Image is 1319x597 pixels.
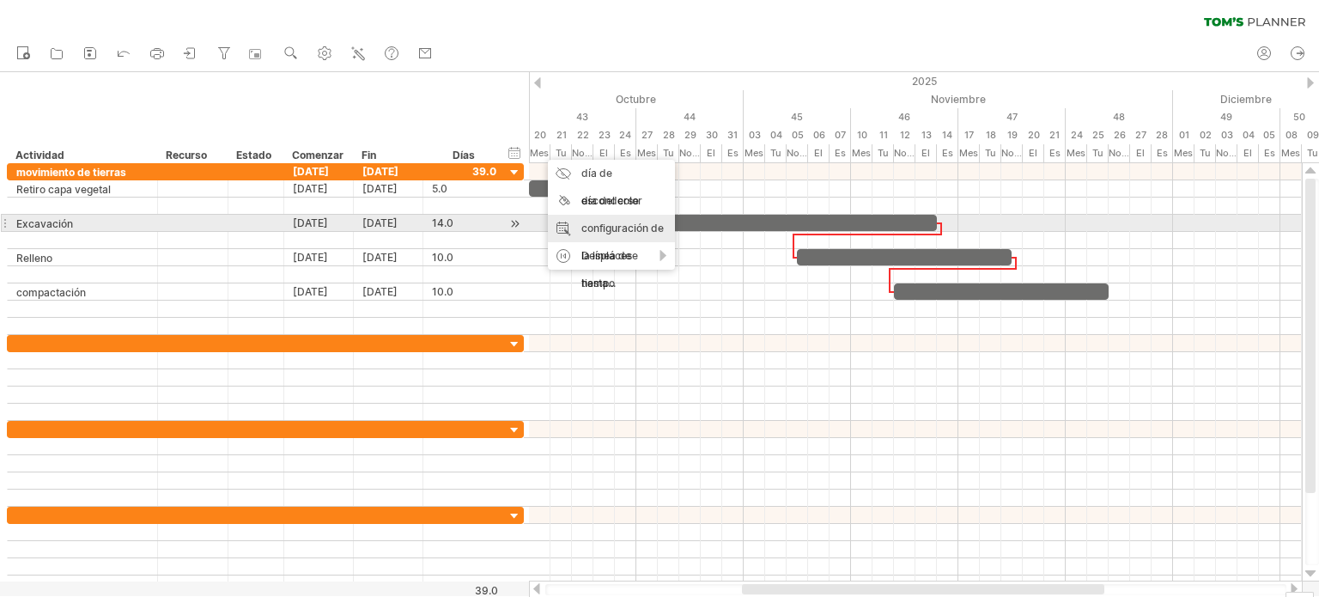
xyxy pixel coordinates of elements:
div: Viernes, 21 de noviembre de 2025 [1044,144,1066,162]
font: 20 [534,129,546,141]
font: 19 [1007,129,1018,141]
div: Viernes, 24 de octubre de 2025 [615,126,636,144]
font: 11 [879,129,888,141]
font: El [1243,147,1252,159]
font: 10.0 [432,251,453,264]
font: 5.0 [432,182,447,195]
div: Viernes, 31 de octubre de 2025 [722,144,744,162]
div: Miércoles, 19 de noviembre de 2025 [1001,126,1023,144]
font: Tu [770,147,781,159]
div: Jueves, 13 de noviembre de 2025 [915,144,937,162]
font: Relleno [16,252,52,265]
font: 12 [900,129,910,141]
font: [DATE] [362,182,398,195]
font: 24 [619,129,631,141]
font: El [921,147,930,159]
div: Lunes, 20 de octubre de 2025 [529,126,550,144]
font: 07 [835,129,846,141]
div: Lunes, 20 de octubre de 2025 [529,144,550,162]
div: Viernes, 5 de diciembre de 2025 [1259,126,1280,144]
font: Mes [1174,147,1193,159]
font: 21 [1049,129,1060,141]
div: Lunes, 27 de octubre de 2025 [636,144,658,162]
font: Excavación [16,217,73,230]
div: Miércoles, 12 de noviembre de 2025 [894,126,915,144]
font: 24 [1071,129,1083,141]
div: Miércoles, 19 de noviembre de 2025 [1001,144,1023,162]
div: Martes, 11 de noviembre de 2025 [872,144,894,162]
div: Martes, 28 de octubre de 2025 [658,144,679,162]
div: Jueves, 30 de octubre de 2025 [701,126,722,144]
font: 10 [857,129,867,141]
font: Mes [959,147,978,159]
font: Es [835,147,846,159]
font: [DATE] [362,251,398,264]
font: 25 [1092,129,1104,141]
font: 39.0 [475,584,498,597]
font: Nosotros [1109,147,1151,159]
div: Martes, 4 de noviembre de 2025 [765,144,787,162]
font: 43 [576,111,588,123]
font: movimiento de tierras [16,166,126,179]
div: Martes, 2 de diciembre de 2025 [1194,126,1216,144]
div: Jueves, 23 de octubre de 2025 [593,126,615,144]
div: Miércoles, 5 de noviembre de 2025 [787,126,808,144]
font: Tu [1092,147,1103,159]
font: 26 [1114,129,1126,141]
div: Jueves, 27 de noviembre de 2025 [1130,144,1152,162]
font: 21 [556,129,567,141]
div: Viernes, 14 de noviembre de 2025 [937,126,958,144]
font: 28 [1156,129,1168,141]
font: El [814,147,823,159]
font: 05 [1263,129,1275,141]
font: Es [620,147,631,159]
div: Lunes, 1 de diciembre de 2025 [1173,144,1194,162]
div: Martes, 28 de octubre de 2025 [658,126,679,144]
font: Mes [1067,147,1085,159]
font: Recurso [166,149,207,161]
font: Mes [637,147,656,159]
div: Martes, 4 de noviembre de 2025 [765,126,787,144]
font: 14 [942,129,952,141]
div: Lunes, 27 de octubre de 2025 [636,126,658,144]
font: día del color [581,194,642,207]
div: Jueves, 6 de noviembre de 2025 [808,144,830,162]
font: 05 [792,129,804,141]
font: [DATE] [362,216,398,229]
font: Estado [236,149,271,161]
font: El [707,147,715,159]
div: Jueves, 6 de noviembre de 2025 [808,126,830,144]
font: El [1136,147,1145,159]
font: Octubre [616,93,656,106]
font: Mes [1281,147,1300,159]
font: 01 [1179,129,1189,141]
div: Viernes, 24 de octubre de 2025 [615,144,636,162]
font: [DATE] [293,285,328,298]
div: Viernes, 7 de noviembre de 2025 [830,126,851,144]
font: 27 [1135,129,1146,141]
div: Lunes, 3 de noviembre de 2025 [744,126,765,144]
div: Martes, 25 de noviembre de 2025 [1087,144,1109,162]
font: 49 [1220,111,1232,123]
font: Comenzar [292,149,343,161]
div: Miércoles, 26 de noviembre de 2025 [1109,126,1130,144]
font: Nosotros [787,147,829,159]
div: Jueves, 4 de diciembre de 2025 [1237,126,1259,144]
div: Viernes, 5 de diciembre de 2025 [1259,144,1280,162]
font: 44 [684,111,696,123]
div: Jueves, 20 de noviembre de 2025 [1023,144,1044,162]
font: 06 [813,129,825,141]
font: Actividad [15,149,64,161]
div: Viernes, 28 de noviembre de 2025 [1152,144,1173,162]
div: Lunes, 1 de diciembre de 2025 [1173,126,1194,144]
font: 04 [1243,129,1255,141]
font: compactación [16,286,86,299]
font: [DATE] [293,165,329,178]
div: Miércoles, 3 de diciembre de 2025 [1216,126,1237,144]
div: Martes, 18 de noviembre de 2025 [980,126,1001,144]
div: Miércoles, 22 de octubre de 2025 [572,126,593,144]
font: Tu [663,147,674,159]
font: [DATE] [362,285,398,298]
div: Martes, 2 de diciembre de 2025 [1194,144,1216,162]
font: Mes [530,147,549,159]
